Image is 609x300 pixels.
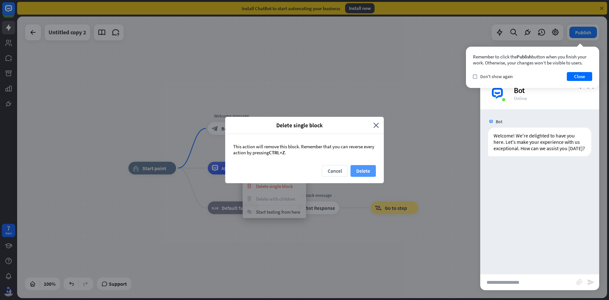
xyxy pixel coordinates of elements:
button: Cancel [322,165,347,177]
span: Bot [496,119,502,124]
i: block_attachment [576,279,583,285]
span: Publish [517,54,532,60]
span: Don't show again [480,74,513,79]
button: Close [567,72,592,81]
div: This action will remove this block. Remember that you can reverse every action by pressing . [225,134,384,165]
span: Delete single block [230,122,369,129]
span: CTRL+Z [269,150,285,156]
div: Welcome! We're delighted to have you here. Let's make your experience with us exceptional. How ca... [488,128,591,156]
div: Bot [514,85,592,95]
i: close [373,122,379,129]
button: Delete [350,165,376,177]
div: Remember to click the button when you finish your work. Otherwise, your changes won’t be visible ... [473,54,592,66]
i: send [587,278,595,286]
div: Online [514,95,592,101]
